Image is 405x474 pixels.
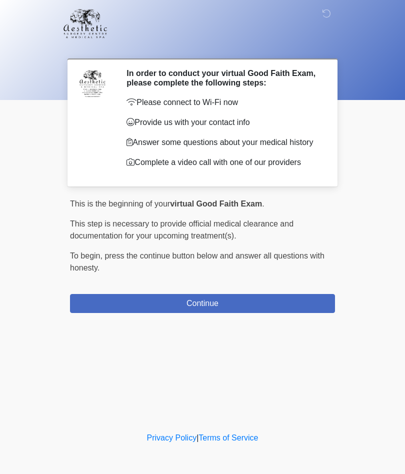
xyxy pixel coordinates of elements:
[170,199,262,208] strong: virtual Good Faith Exam
[70,251,104,260] span: To begin,
[147,433,197,442] a: Privacy Policy
[70,251,324,272] span: press the continue button below and answer all questions with honesty.
[60,7,110,39] img: Aesthetic Surgery Centre, PLLC Logo
[70,294,335,313] button: Continue
[77,68,107,98] img: Agent Avatar
[198,433,258,442] a: Terms of Service
[126,68,320,87] h2: In order to conduct your virtual Good Faith Exam, please complete the following steps:
[126,156,320,168] p: Complete a video call with one of our providers
[262,199,264,208] span: .
[70,199,170,208] span: This is the beginning of your
[126,116,320,128] p: Provide us with your contact info
[70,219,293,240] span: This step is necessary to provide official medical clearance and documentation for your upcoming ...
[126,136,320,148] p: Answer some questions about your medical history
[196,433,198,442] a: |
[126,96,320,108] p: Please connect to Wi-Fi now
